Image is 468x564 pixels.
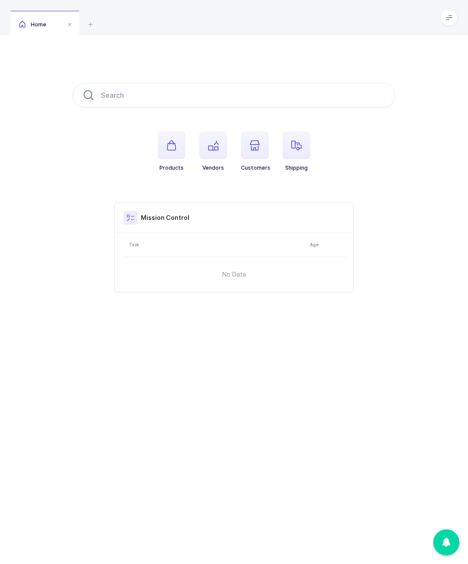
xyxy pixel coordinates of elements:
div: Age [310,241,339,248]
h3: Mission Control [141,213,189,222]
span: No Data [178,261,290,287]
div: Task [129,241,305,248]
button: Customers [241,132,270,171]
button: Vendors [199,132,227,171]
span: Home [19,21,46,28]
button: Products [158,132,185,171]
input: Search [73,83,395,107]
button: Shipping [283,132,310,171]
